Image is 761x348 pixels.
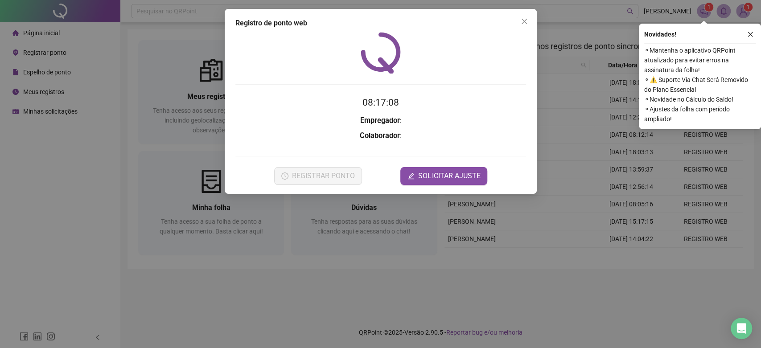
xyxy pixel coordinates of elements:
[360,116,399,125] strong: Empregador
[731,318,752,339] div: Open Intercom Messenger
[362,97,399,108] time: 08:17:08
[400,167,487,185] button: editSOLICITAR AJUSTE
[418,171,480,181] span: SOLICITAR AJUSTE
[235,115,526,127] h3: :
[644,45,756,75] span: ⚬ Mantenha o aplicativo QRPoint atualizado para evitar erros na assinatura da folha!
[235,18,526,29] div: Registro de ponto web
[747,31,753,37] span: close
[644,29,676,39] span: Novidades !
[521,18,528,25] span: close
[517,14,531,29] button: Close
[644,104,756,124] span: ⚬ Ajustes da folha com período ampliado!
[360,131,400,140] strong: Colaborador
[407,172,415,180] span: edit
[235,130,526,142] h3: :
[361,32,401,74] img: QRPoint
[644,75,756,94] span: ⚬ ⚠️ Suporte Via Chat Será Removido do Plano Essencial
[274,167,362,185] button: REGISTRAR PONTO
[644,94,756,104] span: ⚬ Novidade no Cálculo do Saldo!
